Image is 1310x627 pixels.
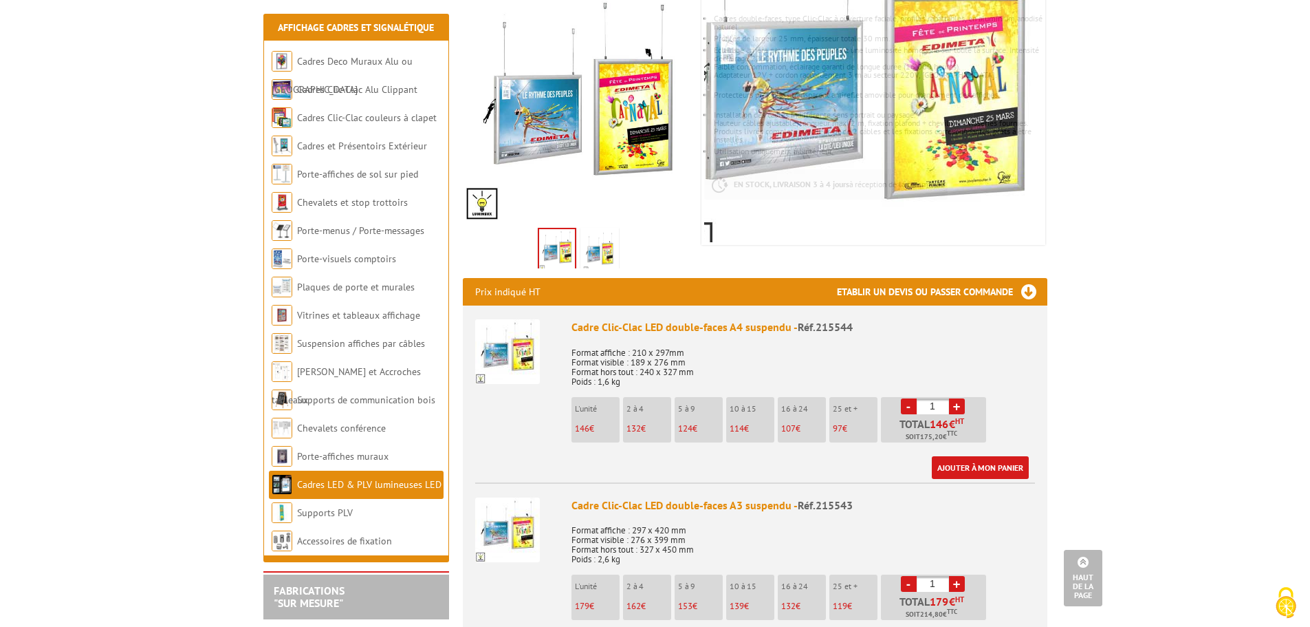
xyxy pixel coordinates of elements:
[837,278,1047,306] h3: Etablir un devis ou passer commande
[272,418,292,438] img: Chevalets conférence
[272,333,292,354] img: Suspension affiches par câbles
[884,596,986,620] p: Total
[571,498,1035,513] div: Cadre Clic-Clac LED double-faces A3 suspendu -
[274,584,345,610] a: FABRICATIONS"Sur Mesure"
[297,111,437,124] a: Cadres Clic-Clac couleurs à clapet
[730,423,744,434] span: 114
[583,231,616,273] img: affichage_lumineux_215544.gif
[947,608,957,615] sup: TTC
[1064,550,1102,606] a: Haut de la page
[955,595,964,604] sup: HT
[272,531,292,551] img: Accessoires de fixation
[932,456,1029,479] a: Ajouter à mon panier
[297,196,408,209] a: Chevalets et stop trottoirs
[297,394,435,406] a: Supports de communication bois
[833,424,877,434] p: €
[297,281,415,293] a: Plaques de porte et murales
[539,229,575,272] img: affichage_lumineux_215544.jpg
[626,582,671,591] p: 2 à 4
[297,168,418,180] a: Porte-affiches de sol sur pied
[949,418,955,429] span: €
[901,398,917,414] a: -
[297,83,417,96] a: Cadres Clic-Clac Alu Clippant
[949,596,955,607] span: €
[272,361,292,382] img: Cimaises et Accroches tableaux
[730,602,774,611] p: €
[272,474,292,495] img: Cadres LED & PLV lumineuses LED
[781,600,796,612] span: 132
[678,404,723,414] p: 5 à 9
[949,576,965,592] a: +
[575,423,589,434] span: 146
[272,502,292,523] img: Supports PLV
[901,576,917,592] a: -
[272,51,292,72] img: Cadres Deco Muraux Alu ou Bois
[730,600,744,612] span: 139
[730,404,774,414] p: 10 à 15
[678,582,723,591] p: 5 à 9
[272,55,413,96] a: Cadres Deco Muraux Alu ou [GEOGRAPHIC_DATA]
[730,424,774,434] p: €
[571,516,1035,564] p: Format affiche : 297 x 420 mm Format visible : 276 x 399 mm Format hors tout : 327 x 450 mm Poids...
[906,609,957,620] span: Soit €
[272,220,292,241] img: Porte-menus / Porte-messages
[272,277,292,297] img: Plaques de porte et murales
[297,337,425,350] a: Suspension affiches par câbles
[947,429,957,437] sup: TTC
[626,404,671,414] p: 2 à 4
[626,600,641,612] span: 162
[297,253,396,265] a: Porte-visuels comptoirs
[626,602,671,611] p: €
[575,424,620,434] p: €
[475,278,541,306] p: Prix indiqué HT
[475,498,540,562] img: Cadre Clic-Clac LED double-faces A3 suspendu
[781,423,796,434] span: 107
[272,107,292,128] img: Cadres Clic-Clac couleurs à clapet
[297,224,424,237] a: Porte-menus / Porte-messages
[678,424,723,434] p: €
[272,136,292,156] img: Cadres et Présentoirs Extérieur
[949,398,965,414] a: +
[884,418,986,443] p: Total
[626,424,671,434] p: €
[781,404,826,414] p: 16 à 24
[1269,586,1303,620] img: Cookies (fenêtre modale)
[297,422,386,434] a: Chevalets conférence
[906,432,957,443] span: Soit €
[575,404,620,414] p: L'unité
[297,450,389,463] a: Porte-affiches muraux
[272,305,292,326] img: Vitrines et tableaux affichage
[781,424,826,434] p: €
[930,596,949,607] span: 179
[571,319,1035,335] div: Cadre Clic-Clac LED double-faces A4 suspendu -
[272,365,421,406] a: [PERSON_NAME] et Accroches tableaux
[798,320,853,334] span: Réf.215544
[678,602,723,611] p: €
[781,602,826,611] p: €
[833,423,842,434] span: 97
[297,140,427,152] a: Cadres et Présentoirs Extérieur
[272,164,292,184] img: Porte-affiches de sol sur pied
[297,478,441,491] a: Cadres LED & PLV lumineuses LED
[1262,580,1310,627] button: Cookies (fenêtre modale)
[571,339,1035,387] p: Format affiche : 210 x 297mm Format visible : 189 x 276 mm Format hors tout : 240 x 327 mm Poids ...
[278,21,434,34] a: Affichage Cadres et Signalétique
[920,432,943,443] span: 175,20
[833,600,847,612] span: 119
[272,192,292,213] img: Chevalets et stop trottoirs
[678,423,692,434] span: 124
[272,248,292,269] img: Porte-visuels comptoirs
[833,404,877,414] p: 25 et +
[678,600,692,612] span: 153
[833,582,877,591] p: 25 et +
[475,319,540,384] img: Cadre Clic-Clac LED double-faces A4 suspendu
[798,498,853,512] span: Réf.215543
[626,423,641,434] span: 132
[297,309,420,321] a: Vitrines et tableaux affichage
[272,446,292,467] img: Porte-affiches muraux
[575,600,589,612] span: 179
[575,582,620,591] p: L'unité
[920,609,943,620] span: 214,80
[730,582,774,591] p: 10 à 15
[297,507,353,519] a: Supports PLV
